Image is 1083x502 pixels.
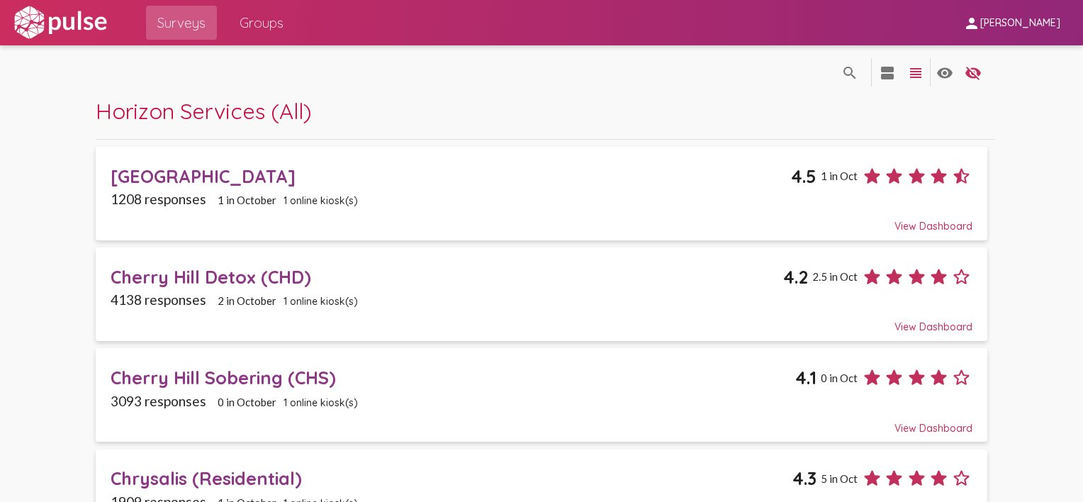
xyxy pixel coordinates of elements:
[936,65,953,82] mat-icon: language
[96,247,987,341] a: Cherry Hill Detox (CHD)4.22.5 in Oct4138 responses2 in October1 online kiosk(s)View Dashboard
[228,6,295,40] a: Groups
[111,207,972,233] div: View Dashboard
[284,295,358,308] span: 1 online kiosk(s)
[111,191,206,207] span: 1208 responses
[111,409,972,435] div: View Dashboard
[959,58,987,87] button: language
[783,266,808,288] span: 4.2
[218,294,276,307] span: 2 in October
[841,65,858,82] mat-icon: language
[902,58,930,87] button: language
[791,165,817,187] span: 4.5
[821,169,858,182] span: 1 in Oct
[111,291,206,308] span: 4138 responses
[821,472,858,485] span: 5 in Oct
[111,308,972,333] div: View Dashboard
[821,372,858,384] span: 0 in Oct
[963,15,980,32] mat-icon: person
[11,5,109,40] img: white-logo.svg
[980,17,1060,30] span: [PERSON_NAME]
[812,270,858,283] span: 2.5 in Oct
[96,348,987,442] a: Cherry Hill Sobering (CHS)4.10 in Oct3093 responses0 in October1 online kiosk(s)View Dashboard
[111,367,795,389] div: Cherry Hill Sobering (CHS)
[111,393,206,409] span: 3093 responses
[952,9,1072,35] button: [PERSON_NAME]
[146,6,217,40] a: Surveys
[907,65,924,82] mat-icon: language
[931,58,959,87] button: language
[795,367,817,389] span: 4.1
[836,58,864,87] button: language
[111,467,792,489] div: Chrysalis (Residential)
[965,65,982,82] mat-icon: language
[284,396,358,409] span: 1 online kiosk(s)
[218,194,276,206] span: 1 in October
[96,147,987,240] a: [GEOGRAPHIC_DATA]4.51 in Oct1208 responses1 in October1 online kiosk(s)View Dashboard
[873,58,902,87] button: language
[240,10,284,35] span: Groups
[96,97,312,125] span: Horizon Services (All)
[792,467,817,489] span: 4.3
[111,266,783,288] div: Cherry Hill Detox (CHD)
[879,65,896,82] mat-icon: language
[157,10,206,35] span: Surveys
[111,165,791,187] div: [GEOGRAPHIC_DATA]
[284,194,358,207] span: 1 online kiosk(s)
[218,396,276,408] span: 0 in October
